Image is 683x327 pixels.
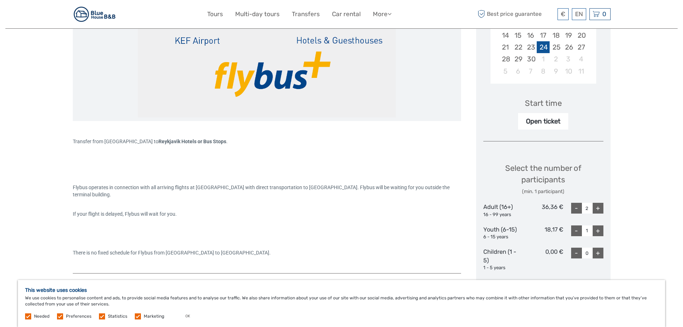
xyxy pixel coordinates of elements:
[550,65,562,77] div: Choose Thursday, October 9th, 2025
[207,9,223,19] a: Tours
[601,10,607,18] span: 0
[73,184,451,197] span: Flybus operates in connection with all arriving flights at [GEOGRAPHIC_DATA] with direct transpor...
[73,211,177,217] span: If your flight is delayed, Flybus will wait for you.
[523,248,563,271] div: 0,00 €
[226,139,228,144] span: .
[499,53,512,65] div: Choose Sunday, September 28th, 2025
[562,29,575,41] div: Choose Friday, September 19th, 2025
[575,41,587,53] div: Choose Saturday, September 27th, 2025
[483,265,523,271] div: 1 - 5 years
[524,41,537,53] div: Choose Tuesday, September 23rd, 2025
[524,29,537,41] div: Choose Tuesday, September 16th, 2025
[108,313,127,319] label: Statistics
[483,163,603,195] div: Select the number of participants
[525,98,562,109] div: Start time
[537,53,549,65] div: Choose Wednesday, October 1st, 2025
[575,53,587,65] div: Choose Saturday, October 4th, 2025
[524,53,537,65] div: Choose Tuesday, September 30th, 2025
[483,203,523,218] div: Adult (16+)
[373,9,392,19] a: More
[10,13,81,18] p: We're away right now. Please check back later!
[571,225,582,236] div: -
[512,41,524,53] div: Choose Monday, September 22nd, 2025
[332,9,361,19] a: Car rental
[575,29,587,41] div: Choose Saturday, September 20th, 2025
[73,5,117,23] img: 383-53bb5c1e-cd81-4588-8f32-3050452d86e0_logo_small.jpg
[82,11,91,20] button: Open LiveChat chat widget
[571,248,582,258] div: -
[476,8,556,20] span: Best price guarantee
[518,113,568,130] div: Open ticket
[562,41,575,53] div: Choose Friday, September 26th, 2025
[73,250,271,256] span: There is no fixed schedule for Flybus from [GEOGRAPHIC_DATA] to [GEOGRAPHIC_DATA].
[537,29,549,41] div: Choose Wednesday, September 17th, 2025
[178,313,197,320] button: OK
[523,203,563,218] div: 36,36 €
[158,139,226,144] strong: Reykjavik Hotels or Bus Stops
[18,280,665,327] div: We use cookies to personalise content and ads, to provide social media features and to analyse ou...
[235,9,280,19] a: Multi-day tours
[550,29,562,41] div: Choose Thursday, September 18th, 2025
[483,248,523,271] div: Children (1 - 5)
[483,234,523,240] div: 6 - 15 years
[550,41,562,53] div: Choose Thursday, September 25th, 2025
[561,10,565,18] span: €
[66,313,91,319] label: Preferences
[292,9,320,19] a: Transfers
[73,139,226,144] span: Transfer from [GEOGRAPHIC_DATA] to
[537,65,549,77] div: Choose Wednesday, October 8th, 2025
[571,203,582,214] div: -
[550,53,562,65] div: Choose Thursday, October 2nd, 2025
[593,203,603,214] div: +
[512,53,524,65] div: Choose Monday, September 29th, 2025
[483,225,523,240] div: Youth (6-15)
[144,313,164,319] label: Marketing
[523,225,563,240] div: 18,17 €
[593,248,603,258] div: +
[524,65,537,77] div: Choose Tuesday, October 7th, 2025
[575,65,587,77] div: Choose Saturday, October 11th, 2025
[499,29,512,41] div: Choose Sunday, September 14th, 2025
[593,225,603,236] div: +
[537,41,549,53] div: Choose Wednesday, September 24th, 2025
[572,8,586,20] div: EN
[483,188,603,195] div: (min. 1 participant)
[493,6,594,77] div: month 2025-09
[34,313,49,319] label: Needed
[25,287,658,293] h5: This website uses cookies
[512,65,524,77] div: Choose Monday, October 6th, 2025
[562,65,575,77] div: Choose Friday, October 10th, 2025
[512,29,524,41] div: Choose Monday, September 15th, 2025
[499,41,512,53] div: Choose Sunday, September 21st, 2025
[562,53,575,65] div: Choose Friday, October 3rd, 2025
[483,211,523,218] div: 16 - 99 years
[499,65,512,77] div: Choose Sunday, October 5th, 2025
